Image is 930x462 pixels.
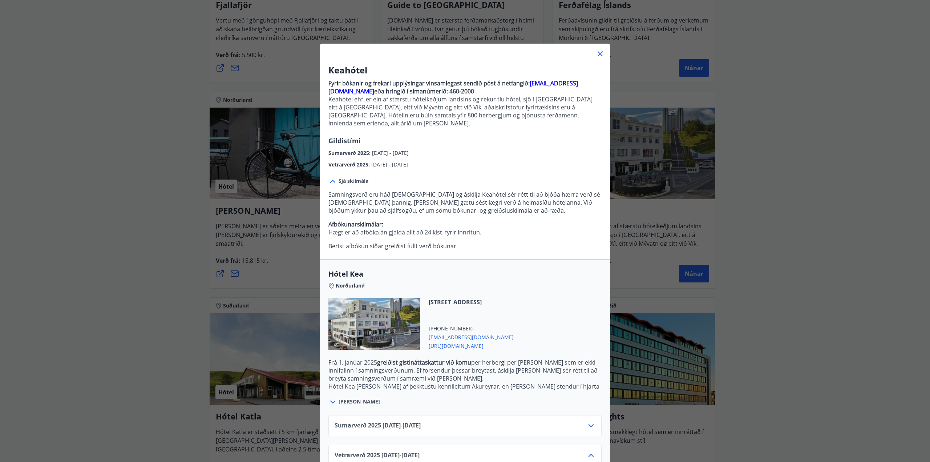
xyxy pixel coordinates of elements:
span: [PHONE_NUMBER] [429,325,514,332]
span: Norðurland [336,282,365,289]
strong: Fyrir bókanir og frekari upplýsingar vinsamlegast sendið póst á netfangið: [328,79,530,87]
span: [DATE] - [DATE] [371,161,408,168]
span: Sumarverð 2025 [DATE] - [DATE] [335,421,421,430]
span: [DATE] - [DATE] [372,149,409,156]
strong: greiðist gistináttaskattur við komu [377,358,471,366]
p: Hægt er að afbóka án gjalda allt að 24 klst. fyrir innritun. [328,220,602,236]
strong: eða hringið í símanúmerið: 460-2000 [374,87,474,95]
a: [EMAIL_ADDRESS][DOMAIN_NAME] [328,79,578,95]
span: Vetrarverð 2025 [DATE] - [DATE] [335,451,420,460]
p: Hótel Kea [PERSON_NAME] af þekktustu kennileitum Akureyrar, en [PERSON_NAME] stendur í hjarta mið... [328,382,602,414]
strong: Afbókunarskilmálar: [328,220,383,228]
span: [URL][DOMAIN_NAME] [429,341,514,350]
span: Vetrarverð 2025 : [328,161,371,168]
p: Frá 1. janúar 2025 per herbergi per [PERSON_NAME] sem er ekki innifalinn í samningsverðunum. Ef f... [328,358,602,382]
span: [PERSON_NAME] [339,398,380,405]
span: [STREET_ADDRESS] [429,298,514,306]
span: Sjá skilmála [339,177,368,185]
span: Hótel Kea [328,269,602,279]
span: [EMAIL_ADDRESS][DOMAIN_NAME] [429,332,514,341]
p: Keahótel ehf. er ein af stærstu hótelkeðjum landsins og rekur tíu hótel, sjö í [GEOGRAPHIC_DATA],... [328,95,602,127]
span: Gildistími [328,136,361,145]
span: Sumarverð 2025 : [328,149,372,156]
p: Samningsverð eru háð [DEMOGRAPHIC_DATA] og áskilja Keahótel sér rétt til að bjóða hærra verð sé [... [328,190,602,214]
p: Berist afbókun síðar greiðist fullt verð bókunar [328,242,602,250]
h3: Keahótel [328,64,602,76]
